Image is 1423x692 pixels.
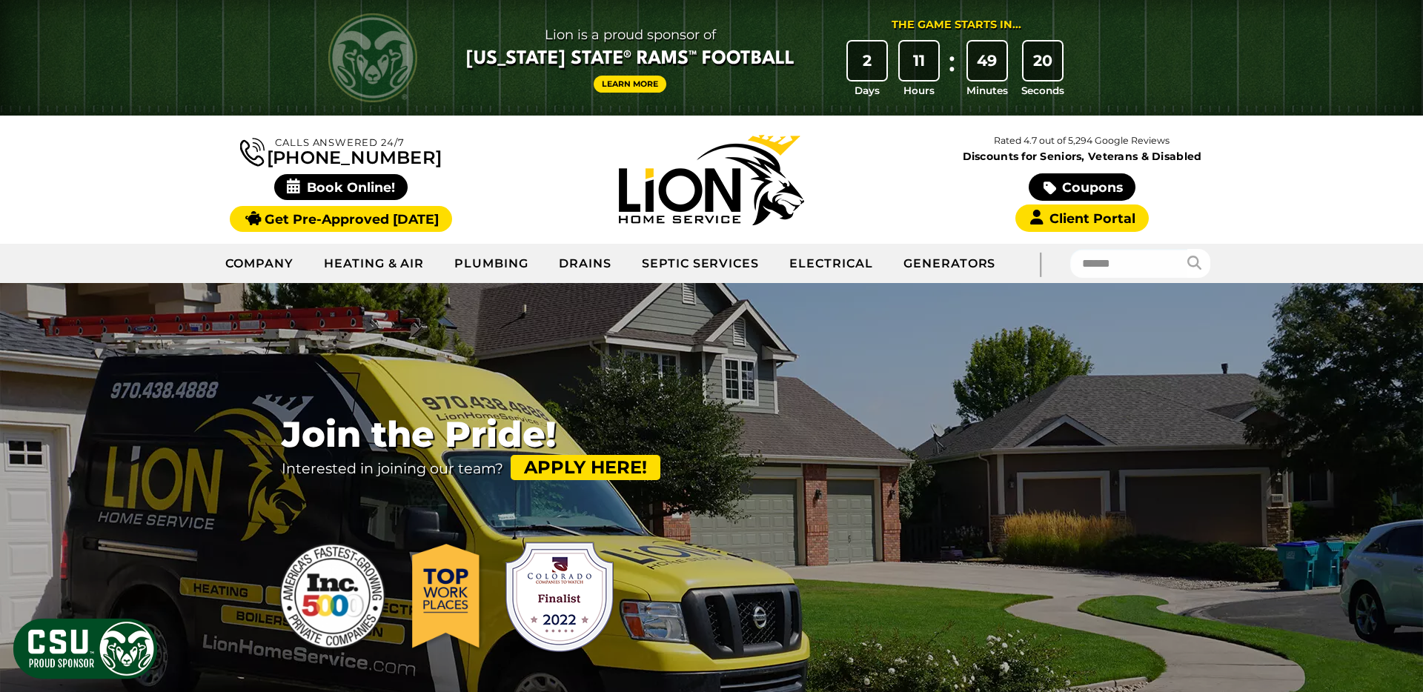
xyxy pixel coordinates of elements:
a: Coupons [1029,173,1135,201]
a: Electrical [774,245,889,282]
span: Book Online! [274,174,408,200]
a: Client Portal [1015,204,1149,232]
a: Company [210,245,309,282]
span: [US_STATE] State® Rams™ Football [466,47,795,72]
a: Apply Here! [511,455,660,480]
p: Interested in joining our team? [282,455,660,480]
a: Learn More [594,76,666,93]
img: Colorado Companies to Watch Finalist 2022 [500,538,619,656]
img: Lion Home Service [619,135,804,225]
div: 49 [968,41,1006,80]
a: Plumbing [439,245,544,282]
span: Days [855,83,880,98]
span: Hours [903,83,935,98]
span: Discounts for Seniors, Veterans & Disabled [900,151,1264,162]
div: 2 [848,41,886,80]
img: Ranked on Inc 5000 [274,538,393,656]
img: Top WorkPlaces [406,538,488,656]
a: Generators [889,245,1011,282]
div: 11 [900,41,938,80]
img: CSU Rams logo [328,13,417,102]
img: CSU Sponsor Badge [11,616,159,681]
a: Drains [544,245,627,282]
span: Lion is a proud sponsor of [466,23,795,47]
a: Get Pre-Approved [DATE] [230,206,451,232]
p: Rated 4.7 out of 5,294 Google Reviews [897,133,1267,149]
div: 20 [1024,41,1062,80]
a: [PHONE_NUMBER] [240,135,442,167]
a: Heating & Air [309,245,439,282]
span: Seconds [1021,83,1064,98]
div: The Game Starts in... [892,17,1021,33]
div: : [945,41,960,99]
span: Minutes [966,83,1008,98]
div: | [1010,244,1069,283]
span: Join the Pride! [282,414,660,455]
a: Septic Services [627,245,774,282]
